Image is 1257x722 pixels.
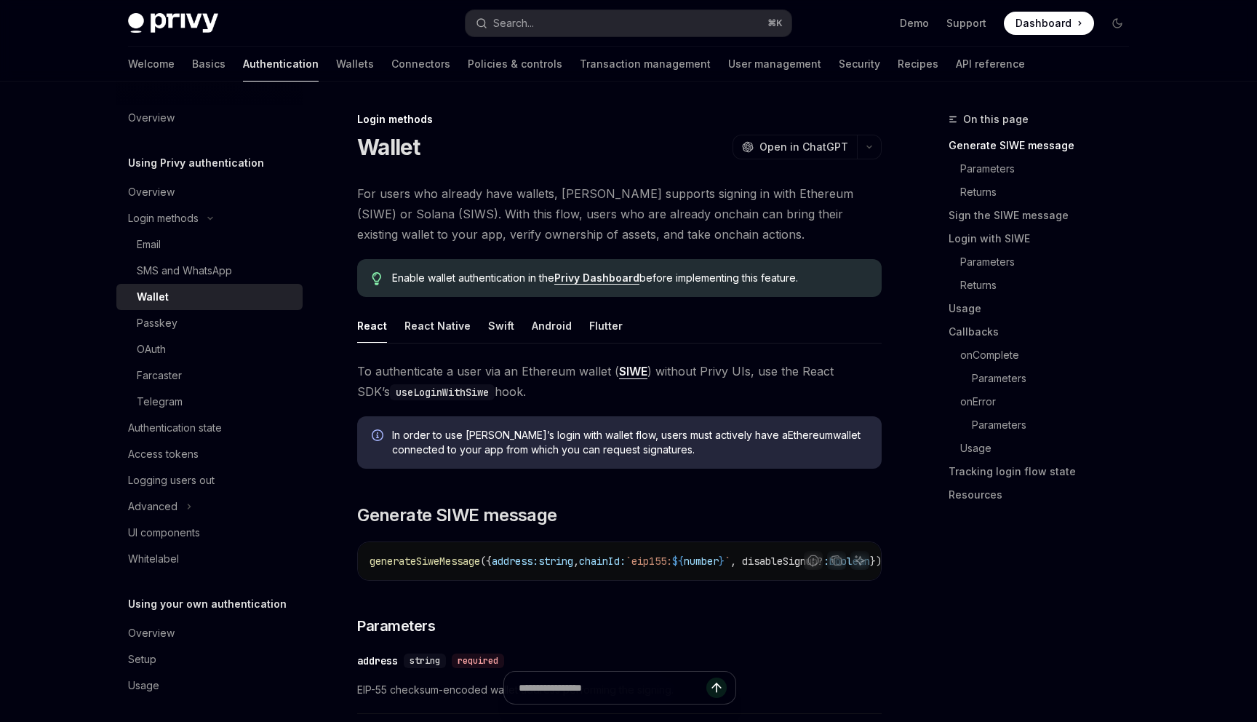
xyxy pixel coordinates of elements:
[116,362,303,389] a: Farcaster
[128,550,179,568] div: Whitelabel
[370,555,480,568] span: generateSiweMessage
[898,47,938,82] a: Recipes
[963,111,1029,128] span: On this page
[116,467,303,493] a: Logging users out
[137,393,183,410] div: Telegram
[392,428,867,457] span: In order to use [PERSON_NAME]’s login with wallet flow, users must actively have a Ethereum walle...
[946,16,986,31] a: Support
[1004,12,1094,35] a: Dashboard
[949,250,1141,274] a: Parameters
[116,231,303,258] a: Email
[128,624,175,642] div: Overview
[116,258,303,284] a: SMS and WhatsApp
[519,672,706,704] input: Ask a question...
[949,134,1141,157] a: Generate SIWE message
[949,297,1141,320] a: Usage
[137,314,177,332] div: Passkey
[116,179,303,205] a: Overview
[580,47,711,82] a: Transaction management
[949,460,1141,483] a: Tracking login flow state
[949,344,1141,367] a: onComplete
[357,309,387,343] div: React
[949,157,1141,180] a: Parameters
[243,47,319,82] a: Authentication
[192,47,226,82] a: Basics
[137,288,169,306] div: Wallet
[357,504,556,527] span: Generate SIWE message
[956,47,1025,82] a: API reference
[116,646,303,673] a: Setup
[357,616,435,636] span: Parameters
[116,205,303,231] button: Toggle Login methods section
[672,555,684,568] span: ${
[949,227,1141,250] a: Login with SIWE
[949,483,1141,507] a: Resources
[128,47,175,82] a: Welcome
[391,47,450,82] a: Connectors
[128,109,175,127] div: Overview
[357,112,882,127] div: Login methods
[116,673,303,699] a: Usage
[128,498,177,515] div: Advanced
[128,677,159,694] div: Usage
[116,310,303,336] a: Passkey
[128,651,156,668] div: Setup
[579,555,626,568] span: chainId:
[404,309,471,343] div: React Native
[128,183,175,201] div: Overview
[128,524,200,541] div: UI components
[850,551,869,570] button: Ask AI
[949,274,1141,297] a: Returns
[137,236,161,253] div: Email
[390,384,495,400] code: useLoginWithSiwe
[719,555,725,568] span: }
[554,271,639,285] a: Privy Dashboard
[128,595,287,613] h5: Using your own authentication
[137,367,182,384] div: Farcaster
[116,389,303,415] a: Telegram
[357,134,420,160] h1: Wallet
[357,361,882,402] span: To authenticate a user via an Ethereum wallet ( ) without Privy UIs, use the React SDK’s hook.
[116,105,303,131] a: Overview
[949,367,1141,390] a: Parameters
[949,390,1141,413] a: onError
[468,47,562,82] a: Policies & controls
[372,429,386,444] svg: Info
[116,546,303,572] a: Whitelabel
[493,15,534,32] div: Search...
[949,437,1141,460] a: Usage
[452,654,504,668] div: required
[619,364,647,379] a: SIWE
[410,655,440,667] span: string
[949,320,1141,344] a: Callbacks
[949,180,1141,204] a: Returns
[372,272,382,285] svg: Tip
[949,413,1141,437] a: Parameters
[336,47,374,82] a: Wallets
[137,341,166,358] div: OAuth
[532,309,572,343] div: Android
[827,551,846,570] button: Copy the contents from the code block
[128,13,218,33] img: dark logo
[767,17,783,29] span: ⌘ K
[900,16,929,31] a: Demo
[823,555,829,568] span: :
[116,284,303,310] a: Wallet
[488,309,514,343] div: Swift
[804,551,823,570] button: Report incorrect code
[128,154,264,172] h5: Using Privy authentication
[128,210,199,227] div: Login methods
[706,678,727,698] button: Send message
[730,555,823,568] span: , disableSignup?
[128,445,199,463] div: Access tokens
[684,555,719,568] span: number
[1015,16,1072,31] span: Dashboard
[759,140,848,154] span: Open in ChatGPT
[392,271,867,285] span: Enable wallet authentication in the before implementing this feature.
[1106,12,1129,35] button: Toggle dark mode
[137,262,232,279] div: SMS and WhatsApp
[626,555,672,568] span: `eip155:
[466,10,791,36] button: Open search
[116,415,303,441] a: Authentication state
[116,336,303,362] a: OAuth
